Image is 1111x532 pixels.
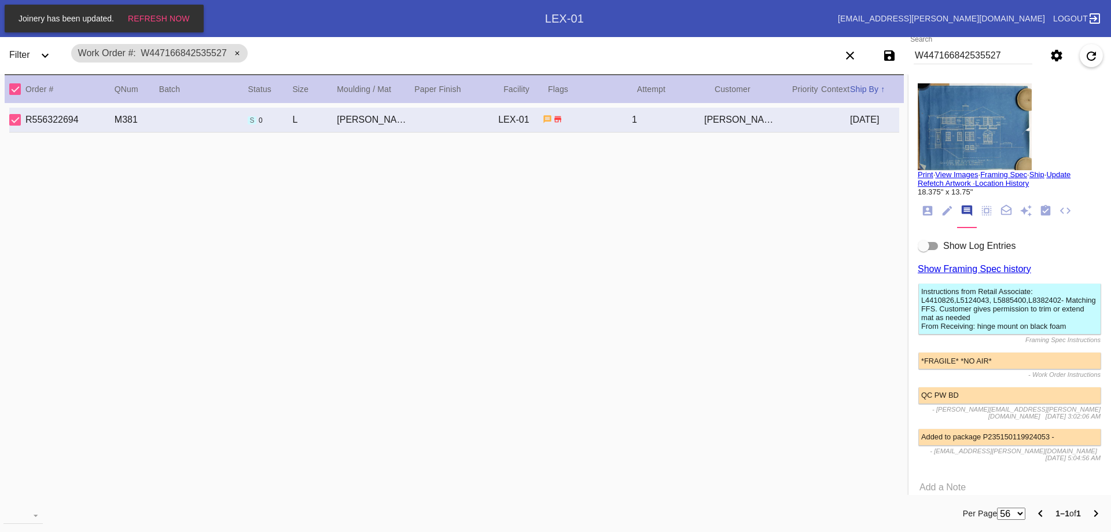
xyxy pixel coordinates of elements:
[115,115,159,125] div: M381
[1076,509,1081,518] b: 1
[632,115,704,125] div: 1
[930,447,1097,454] span: - [EMAIL_ADDRESS][PERSON_NAME][DOMAIN_NAME]
[3,507,43,524] md-select: download-file: Download...
[248,82,292,96] div: Status
[850,82,899,96] div: Ship By ↑
[1029,170,1044,179] a: Ship
[838,14,1045,23] a: [EMAIL_ADDRESS][PERSON_NAME][DOMAIN_NAME]
[141,48,227,58] span: W447166842535527
[919,371,1101,378] div: - Work Order Instructions
[292,85,308,94] span: Size
[1084,502,1108,525] button: Next Page
[918,83,1032,170] img: c_inside,w_600,h_600.auto
[5,39,65,72] div: FilterExpand
[292,82,337,96] div: Size
[921,204,934,218] ng-md-icon: Order Info
[337,82,414,96] div: Moulding / Mat
[932,406,1101,420] span: - [PERSON_NAME][EMAIL_ADDRESS][PERSON_NAME][DOMAIN_NAME]
[1046,413,1101,420] span: [DATE] 3:02:06 AM
[918,188,1102,196] div: 18.375" x 13.75"
[918,179,975,188] a: Refetch Artwork ·
[838,44,862,67] button: Clear filters
[715,82,792,96] div: Customer
[553,114,562,124] span: Ship to Store
[498,115,543,125] div: LEX-01
[503,82,548,96] div: Facility
[27,7,545,30] div: Work OrdersExpand
[637,82,715,96] div: Attempt
[1046,454,1101,461] span: [DATE] 5:04:56 AM
[921,432,1098,441] p: Added to package P235150119924053 -
[918,170,933,179] a: Print
[843,55,857,64] ng-md-icon: Clear filters
[124,8,193,29] button: Refresh Now
[248,116,256,124] span: Shipped
[850,85,878,94] span: Ship By
[1029,502,1052,525] button: Previous Page
[78,48,136,58] span: Work Order #
[249,116,254,124] span: s
[548,82,637,96] div: Flags
[1046,170,1070,179] a: Update
[115,82,159,96] div: QNum
[9,112,27,127] md-checkbox: Select Work Order
[1053,14,1088,23] span: Logout
[918,170,1102,196] div: · · · ·
[919,336,1101,343] div: Framing Spec Instructions
[792,82,821,96] div: Priority
[34,44,57,67] button: Expand
[9,80,27,98] md-checkbox: Select All
[1050,8,1102,29] a: Logout
[941,204,954,218] ng-md-icon: Work Order Fields
[980,170,1027,179] a: Framing Spec
[821,82,850,96] div: Context
[918,264,1031,274] a: Show Framing Spec history
[543,114,552,124] span: Has instructions from customer. Has instructions from business.
[25,82,115,96] div: Order #
[943,241,1016,251] span: Show Log Entries
[935,170,978,179] a: View Images
[1020,204,1032,218] ng-md-icon: Add Ons
[921,391,1098,399] p: QC PW BD
[1000,204,1013,218] ng-md-icon: Package Note
[980,204,993,218] ng-md-icon: Measurements
[414,82,503,96] div: Paper Finish
[159,82,248,96] div: Batch
[1055,507,1081,520] div: of
[259,116,263,124] span: 0
[545,12,584,25] div: LEX-01
[792,85,818,94] span: Priority
[128,14,190,23] span: Refresh Now
[1045,44,1068,67] button: Settings
[878,44,901,67] button: Save filters
[259,116,263,124] span: 0 workflow steps remaining
[9,108,899,133] div: Select Work OrderR556322694M381Shipped 0 workflow steps remainingL[PERSON_NAME] Slim / Ice CreamL...
[963,507,998,520] label: Per Page
[881,85,885,94] span: ↑
[975,179,1029,188] a: Location History
[704,115,777,125] div: [PERSON_NAME]
[15,14,117,23] span: Joinery has been updated.
[292,115,337,125] div: L
[337,115,409,125] div: [PERSON_NAME] Slim / Ice Cream
[921,322,1098,331] div: From Receiving: hinge mount on black foam
[25,115,115,125] div: R556322694
[918,237,1102,255] md-switch: show log entries
[921,287,1098,322] div: Instructions from Retail Associate: L4410826,L5124043, L5885400,L8382402- Matching FFS. Customer ...
[9,50,30,60] span: Filter
[961,204,973,218] ng-md-icon: Notes
[1055,509,1069,518] b: 1–1
[1080,44,1103,67] button: Refresh
[1039,204,1052,218] ng-md-icon: Workflow
[1059,204,1072,218] ng-md-icon: JSON Files
[850,115,899,125] div: [DATE]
